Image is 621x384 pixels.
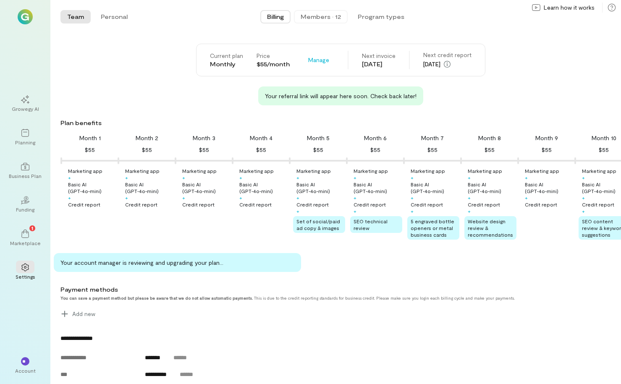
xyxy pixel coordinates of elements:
[68,181,117,194] div: Basic AI (GPT‑4o‑mini)
[525,201,557,208] div: Credit report
[16,206,34,213] div: Funding
[313,145,323,155] div: $55
[267,13,284,21] span: Billing
[182,201,215,208] div: Credit report
[468,181,516,194] div: Basic AI (GPT‑4o‑mini)
[411,181,459,194] div: Basic AI (GPT‑4o‑mini)
[354,174,356,181] div: +
[468,218,513,238] span: Website design review & recommendations
[10,256,40,287] a: Settings
[301,13,341,21] div: Members · 12
[10,189,40,219] a: Funding
[411,194,414,201] div: +
[68,194,71,201] div: +
[85,145,95,155] div: $55
[525,194,528,201] div: +
[12,105,39,112] div: Growegy AI
[354,194,356,201] div: +
[354,218,388,231] span: SEO technical review
[296,174,299,181] div: +
[60,295,253,300] strong: You can save a payment method but please be aware that we do not allow automatic payments.
[468,208,471,214] div: +
[239,167,274,174] div: Marketing app
[60,285,562,294] div: Payment methods
[239,181,288,194] div: Basic AI (GPT‑4o‑mini)
[182,167,217,174] div: Marketing app
[60,119,618,127] div: Plan benefits
[307,134,330,142] div: Month 5
[411,208,414,214] div: +
[296,181,345,194] div: Basic AI (GPT‑4o‑mini)
[10,122,40,152] a: Planning
[193,134,215,142] div: Month 3
[485,145,495,155] div: $55
[16,273,35,280] div: Settings
[582,167,616,174] div: Marketing app
[296,208,299,214] div: +
[362,60,396,68] div: [DATE]
[296,218,340,231] span: Set of social/paid ad copy & images
[260,10,291,24] button: Billing
[210,60,243,68] div: Monthly
[582,201,614,208] div: Credit report
[362,52,396,60] div: Next invoice
[296,201,329,208] div: Credit report
[354,208,356,214] div: +
[354,181,402,194] div: Basic AI (GPT‑4o‑mini)
[15,367,36,374] div: Account
[468,174,471,181] div: +
[582,194,585,201] div: +
[423,51,472,59] div: Next credit report
[468,201,500,208] div: Credit report
[427,145,438,155] div: $55
[210,52,243,60] div: Current plan
[599,145,609,155] div: $55
[351,10,411,24] button: Program types
[370,145,380,155] div: $55
[303,53,334,67] button: Manage
[10,240,41,246] div: Marketplace
[68,201,100,208] div: Credit report
[525,174,528,181] div: +
[125,194,128,201] div: +
[125,167,160,174] div: Marketing app
[182,181,231,194] div: Basic AI (GPT‑4o‑mini)
[136,134,158,142] div: Month 2
[411,174,414,181] div: +
[411,218,454,238] span: 5 engraved bottle openers or metal business cards
[125,201,157,208] div: Credit report
[199,145,209,155] div: $55
[256,145,266,155] div: $55
[411,201,443,208] div: Credit report
[542,145,552,155] div: $55
[239,201,272,208] div: Credit report
[125,174,128,181] div: +
[592,134,616,142] div: Month 10
[142,145,152,155] div: $55
[10,156,40,186] a: Business Plan
[525,167,559,174] div: Marketing app
[411,167,445,174] div: Marketing app
[364,134,387,142] div: Month 6
[258,86,423,105] div: Your referral link will appear here soon. Check back later!
[296,167,331,174] div: Marketing app
[354,167,388,174] div: Marketing app
[10,89,40,119] a: Growegy AI
[182,194,185,201] div: +
[354,201,386,208] div: Credit report
[182,174,185,181] div: +
[9,172,42,179] div: Business Plan
[478,134,501,142] div: Month 8
[257,60,290,68] div: $55/month
[60,10,91,24] button: Team
[79,134,101,142] div: Month 1
[535,134,558,142] div: Month 9
[239,194,242,201] div: +
[308,56,329,64] span: Manage
[10,223,40,253] a: Marketplace
[31,224,33,232] span: 1
[468,167,502,174] div: Marketing app
[239,174,242,181] div: +
[68,167,102,174] div: Marketing app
